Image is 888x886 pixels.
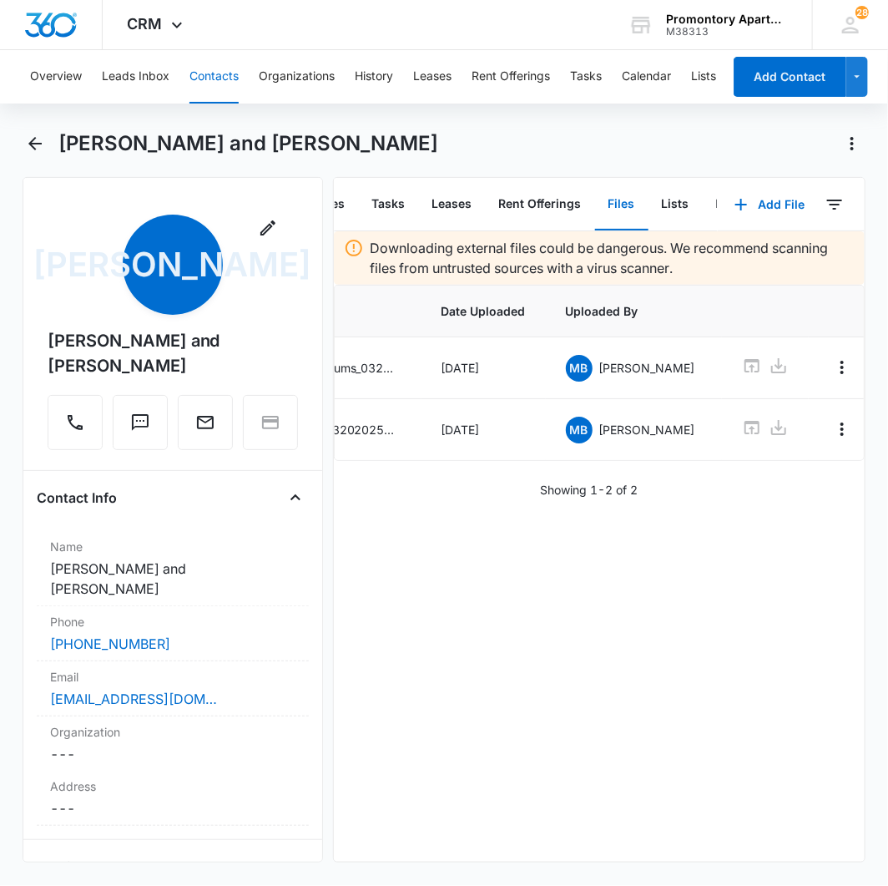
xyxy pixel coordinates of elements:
button: Leads Inbox [102,50,169,104]
span: [PERSON_NAME] [123,215,223,315]
button: History [355,50,393,104]
label: Phone [50,613,295,630]
label: Address [50,777,295,795]
button: Calendar [622,50,671,104]
button: Lists [648,179,703,230]
div: Organization--- [37,716,309,771]
span: Date Uploaded [441,302,526,320]
button: Tasks [359,179,419,230]
button: Back [23,130,48,157]
button: Lists [691,50,716,104]
div: account name [666,13,788,26]
a: Text [113,421,168,435]
div: Address--- [37,771,309,826]
span: CRM [128,15,163,33]
td: [DATE] [421,337,546,399]
div: Name[PERSON_NAME] and [PERSON_NAME] [37,531,309,606]
button: Leases [419,179,486,230]
h1: [PERSON_NAME] and [PERSON_NAME] [58,131,439,156]
a: [EMAIL_ADDRESS][DOMAIN_NAME] [50,689,217,709]
td: [DATE] [421,399,546,461]
a: Email [178,421,233,435]
button: Filters [821,191,848,218]
p: Downloading external files could be dangerous. We recommend scanning files from untrusted sources... [371,238,855,278]
p: [PERSON_NAME] [599,359,695,377]
span: 28 [855,6,869,19]
button: Add Contact [734,57,846,97]
div: notifications count [855,6,869,19]
div: account id [666,26,788,38]
button: Tasks [570,50,602,104]
div: Phone[PHONE_NUMBER] [37,606,309,661]
button: Email [178,395,233,450]
button: Close [282,853,309,880]
button: Organizations [259,50,335,104]
label: Organization [50,723,295,741]
button: Rent Offerings [486,179,595,230]
h4: Details [37,857,81,877]
span: Uploaded By [566,302,702,320]
label: Name [50,538,295,555]
button: Overview [30,50,82,104]
dd: --- [50,744,295,764]
p: [PERSON_NAME] [599,421,695,438]
a: [PHONE_NUMBER] [50,634,170,654]
dd: [PERSON_NAME] and [PERSON_NAME] [50,559,295,599]
button: Leases [413,50,452,104]
button: History [703,179,771,230]
button: Overflow Menu [829,354,855,381]
span: MB [566,355,593,382]
button: Text [113,395,168,450]
button: Actions [839,130,865,157]
button: Rent Offerings [472,50,550,104]
p: Showing 1-2 of 2 [540,481,638,499]
button: Overflow Menu [829,416,855,443]
label: Email [50,668,295,686]
div: Email[EMAIL_ADDRESS][DOMAIN_NAME] [37,661,309,716]
h4: Contact Info [37,488,117,508]
button: Files [595,179,648,230]
a: Call [48,421,103,435]
div: [PERSON_NAME] and [PERSON_NAME] [48,328,298,378]
button: Close [282,484,309,511]
button: Call [48,395,103,450]
button: Contacts [189,50,239,104]
span: MB [566,417,593,443]
button: Add File [718,185,821,225]
dd: --- [50,798,295,818]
